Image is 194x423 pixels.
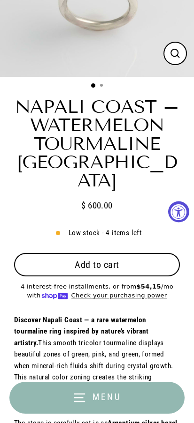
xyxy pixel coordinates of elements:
span: Menu [93,392,121,402]
span: $ 600.00 [81,199,112,213]
button: Menu [9,382,185,414]
strong: Discover Napali Coast — a rare watermelon tourmaline ring inspired by nature’s vibrant artistry. [14,316,149,347]
li: Page dot 1 [91,83,95,88]
h1: Napali Coast – Watermelon Tourmaline [GEOGRAPHIC_DATA] [14,98,180,189]
p: This smooth tricolor tourmaline displays beautiful zones of green, pink, and green, formed when m... [14,314,180,406]
span: Add to cart [75,259,119,270]
button: Add to cart [14,253,180,276]
span: Low stock - 4 items left [69,227,142,238]
li: Page dot 2 [100,84,103,87]
button: Accessibility Widget, click to open [168,201,189,222]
